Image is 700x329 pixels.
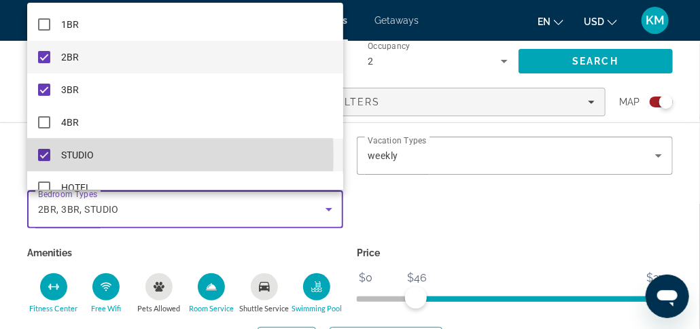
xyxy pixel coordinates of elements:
[61,147,94,163] span: STUDIO
[61,179,91,196] span: HOTEL
[646,275,689,318] iframe: Кнопка запуска окна обмена сообщениями
[61,114,79,131] span: 4BR
[61,82,79,98] span: 3BR
[61,49,79,65] span: 2BR
[61,16,79,33] span: 1BR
